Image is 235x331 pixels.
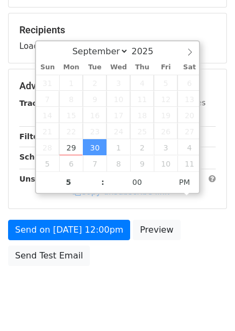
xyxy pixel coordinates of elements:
[19,24,216,52] div: Loading...
[177,155,201,171] span: October 11, 2025
[59,75,83,91] span: September 1, 2025
[130,123,154,139] span: September 25, 2025
[19,24,216,36] h5: Recipients
[154,123,177,139] span: September 26, 2025
[36,155,60,171] span: October 5, 2025
[83,139,106,155] span: September 30, 2025
[19,99,55,107] strong: Tracking
[130,107,154,123] span: September 18, 2025
[154,139,177,155] span: October 3, 2025
[83,64,106,71] span: Tue
[177,123,201,139] span: September 27, 2025
[19,175,72,183] strong: Unsubscribe
[106,107,130,123] span: September 17, 2025
[36,91,60,107] span: September 7, 2025
[177,139,201,155] span: October 4, 2025
[154,107,177,123] span: September 19, 2025
[59,155,83,171] span: October 6, 2025
[130,75,154,91] span: September 4, 2025
[106,139,130,155] span: October 1, 2025
[83,107,106,123] span: September 16, 2025
[130,139,154,155] span: October 2, 2025
[181,279,235,331] iframe: Chat Widget
[19,132,47,141] strong: Filters
[177,107,201,123] span: September 20, 2025
[177,91,201,107] span: September 13, 2025
[106,155,130,171] span: October 8, 2025
[133,220,180,240] a: Preview
[129,46,167,56] input: Year
[8,246,90,266] a: Send Test Email
[130,64,154,71] span: Thu
[59,123,83,139] span: September 22, 2025
[19,153,58,161] strong: Schedule
[106,91,130,107] span: September 10, 2025
[177,75,201,91] span: September 6, 2025
[83,91,106,107] span: September 9, 2025
[59,91,83,107] span: September 8, 2025
[130,155,154,171] span: October 9, 2025
[59,64,83,71] span: Mon
[170,171,200,193] span: Click to toggle
[177,64,201,71] span: Sat
[106,75,130,91] span: September 3, 2025
[130,91,154,107] span: September 11, 2025
[154,64,177,71] span: Fri
[36,75,60,91] span: August 31, 2025
[36,139,60,155] span: September 28, 2025
[73,187,169,197] a: Copy unsubscribe link
[101,171,104,193] span: :
[154,155,177,171] span: October 10, 2025
[104,171,170,193] input: Minute
[36,107,60,123] span: September 14, 2025
[106,123,130,139] span: September 24, 2025
[154,91,177,107] span: September 12, 2025
[83,123,106,139] span: September 23, 2025
[83,75,106,91] span: September 2, 2025
[36,123,60,139] span: September 21, 2025
[59,107,83,123] span: September 15, 2025
[36,64,60,71] span: Sun
[154,75,177,91] span: September 5, 2025
[106,64,130,71] span: Wed
[59,139,83,155] span: September 29, 2025
[8,220,130,240] a: Send on [DATE] 12:00pm
[83,155,106,171] span: October 7, 2025
[36,171,102,193] input: Hour
[19,80,216,92] h5: Advanced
